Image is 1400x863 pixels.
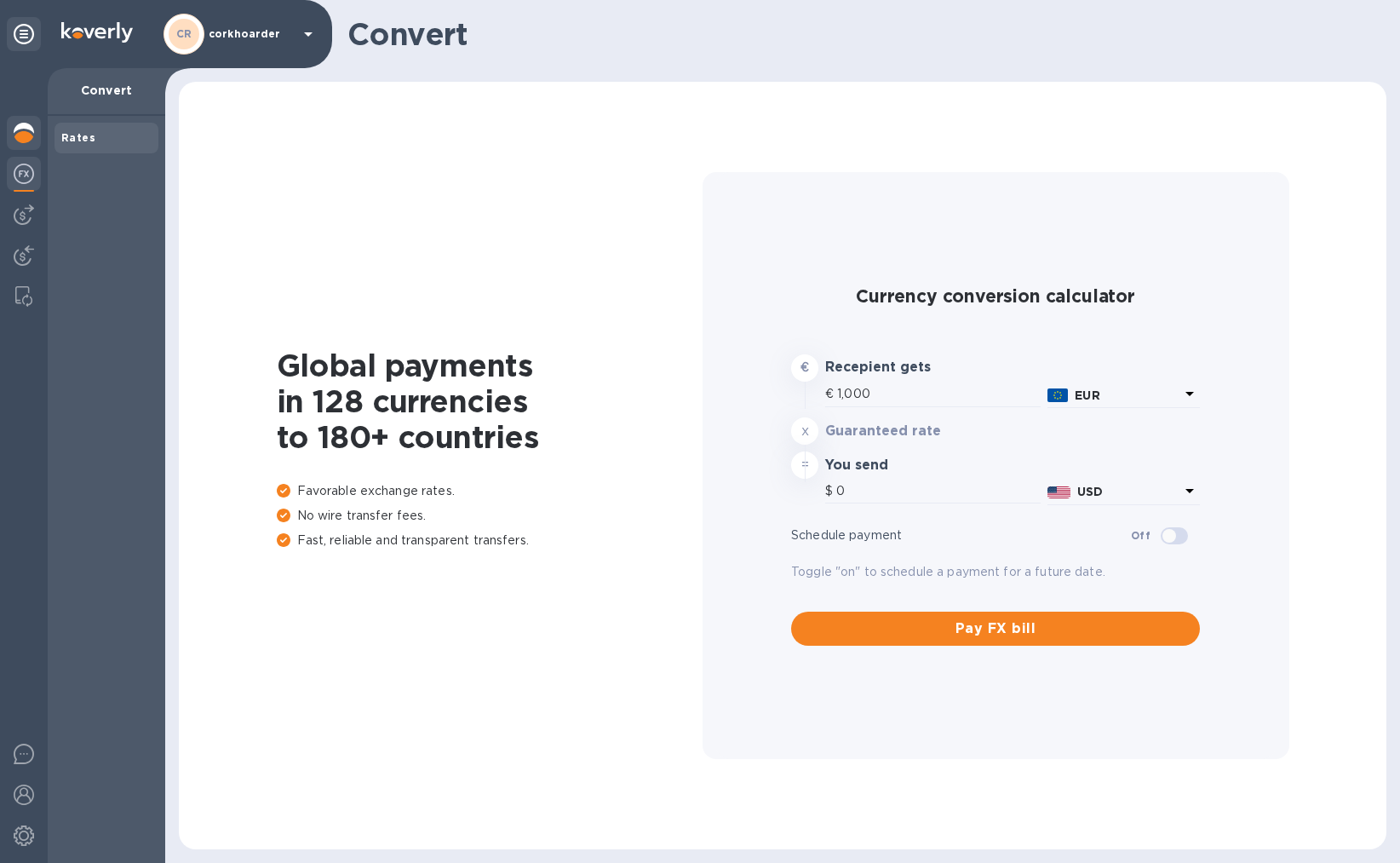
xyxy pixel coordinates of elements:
div: = [791,452,818,479]
p: No wire transfer fees. [277,507,703,525]
b: Off [1131,529,1150,542]
p: Toggle "on" to schedule a payment for a future date. [791,563,1200,581]
img: Logo [61,22,133,43]
input: Amount [837,382,1041,407]
h2: Currency conversion calculator [791,285,1200,307]
b: USD [1077,485,1103,498]
b: Rates [61,131,95,144]
p: Convert [61,82,152,99]
img: USD [1047,486,1070,498]
h3: You send [825,457,991,474]
div: x [791,417,818,445]
p: Fast, reliable and transparent transfers. [277,532,703,549]
h3: Recepient gets [825,360,991,376]
div: Unpin categories [7,17,41,51]
h1: Convert [347,16,1373,52]
span: Pay FX bill [805,618,1186,639]
b: CR [176,27,192,40]
h1: Global payments in 128 currencies to 180+ countries [277,348,703,455]
p: Favorable exchange rates. [277,482,703,500]
p: Schedule payment [791,526,1131,544]
strong: € [800,360,809,374]
b: EUR [1075,388,1099,402]
img: Foreign exchange [14,164,34,184]
div: € [825,382,837,407]
h3: Guaranteed rate [825,423,991,440]
div: $ [825,479,836,504]
input: Amount [836,479,1041,504]
button: Pay FX bill [791,612,1200,646]
p: corkhoarder [209,28,294,40]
